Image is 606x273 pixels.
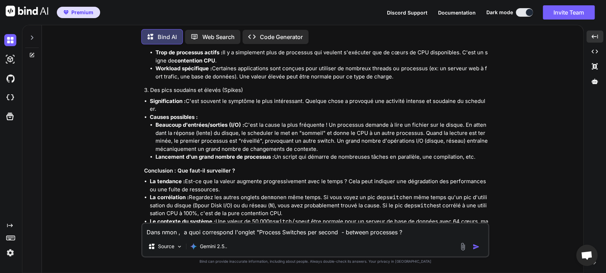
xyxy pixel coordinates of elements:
li: Regardez les autres onglets de en même temps. Si vous voyez un pic de en même temps qu'un pic d'u... [150,193,488,218]
code: N [270,202,273,209]
strong: La corrélation : [150,194,189,201]
h3: Conclusion : Que faut-il surveiller ? [144,167,488,175]
span: Dark mode [486,9,513,16]
img: Gemini 2.5 Pro [190,243,197,250]
li: C'est la cause la plus fréquente ! Un processus demande à lire un fichier sur le disque. En atten... [155,121,488,153]
p: Gemini 2.5.. [200,243,227,250]
button: Discord Support [387,9,427,16]
img: attachment [459,242,467,251]
p: Source [158,243,174,250]
li: Certaines applications sont conçues pour utiliser de nombreux threads ou processus (ex: un serveu... [155,65,488,81]
p: Bind can provide inaccurate information, including about people. Always double-check its answers.... [141,259,489,264]
strong: contention CPU [174,57,215,64]
span: Documentation [438,10,476,16]
strong: Workload spécifique : [155,65,212,72]
button: Documentation [438,9,476,16]
h4: 3. Des pics soudains et élevés (Spikes) [144,86,488,94]
img: cloudideIcon [4,92,16,104]
strong: Beaucoup d'entrées/sorties (I/O) : [155,121,244,128]
li: Une valeur de 50 000 peut être normale pour un serveur de base de données avec 64 cœurs, mais ser... [150,218,488,234]
button: premiumPremium [57,7,100,18]
strong: Trop de processus actifs : [155,49,223,56]
code: pswitch [383,194,405,201]
img: settings [4,247,16,259]
li: Est-ce que la valeur augmente progressivement avec le temps ? Cela peut indiquer une dégradation ... [150,178,488,193]
p: Code Generator [260,33,303,41]
span: Discord Support [387,10,427,16]
code: D [195,202,198,209]
img: Bind AI [6,6,48,16]
p: Bind AI [158,33,177,41]
strong: Le contexte du système : [150,218,215,225]
strong: Lancement d'un grand nombre de processus : [155,153,274,160]
img: premium [64,10,69,15]
img: icon [473,243,480,250]
img: darkAi-studio [4,53,16,65]
img: githubDark [4,72,16,84]
code: nmon [267,194,280,201]
p: Web Search [202,33,235,41]
img: darkChat [4,34,16,46]
div: Ouvrir le chat [576,245,597,266]
strong: Causes possibles : [150,114,198,120]
code: pswitch [410,202,433,209]
li: C'est souvent le symptôme le plus intéressant. Quelque chose a provoqué une activité intense et s... [150,97,488,113]
li: Un script qui démarre de nombreuses tâches en parallèle, une compilation, etc. [155,153,488,161]
strong: La tendance : [150,178,185,185]
li: Il y a simplement plus de processus qui veulent s'exécuter que de cœurs de CPU disponibles. C'est... [155,49,488,65]
code: pswitch/s [269,218,298,225]
span: Premium [71,9,93,16]
strong: Signification : [150,98,186,104]
img: Pick Models [176,244,182,250]
button: Invite Team [543,5,595,20]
